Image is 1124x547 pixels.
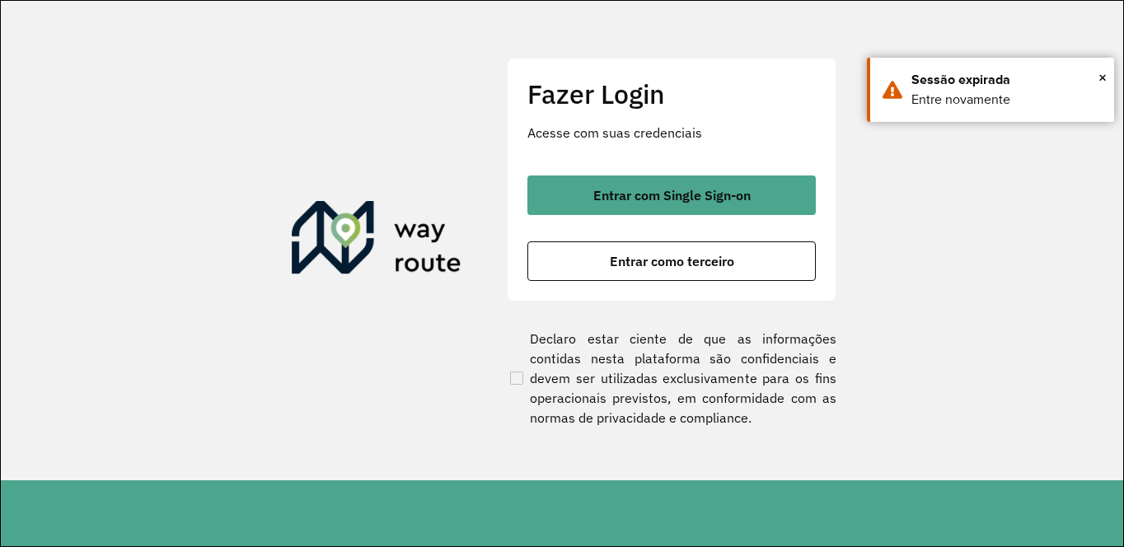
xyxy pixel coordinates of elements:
[1098,65,1107,90] span: ×
[527,123,816,143] p: Acesse com suas credenciais
[911,70,1102,90] div: Sessão expirada
[527,241,816,281] button: button
[527,175,816,215] button: button
[1098,65,1107,90] button: Close
[911,90,1102,110] div: Entre novamente
[507,329,836,428] label: Declaro estar ciente de que as informações contidas nesta plataforma são confidenciais e devem se...
[593,189,751,202] span: Entrar com Single Sign-on
[610,255,734,268] span: Entrar como terceiro
[292,201,461,280] img: Roteirizador AmbevTech
[527,78,816,110] h2: Fazer Login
